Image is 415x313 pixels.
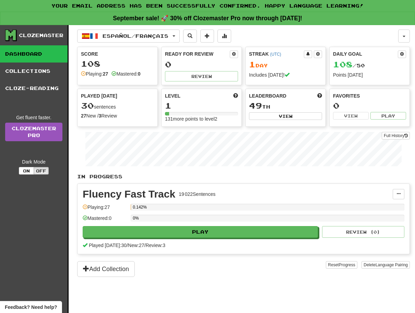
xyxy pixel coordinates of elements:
span: 49 [249,101,262,110]
div: Playing: 27 [83,204,127,215]
span: Score more points to level up [233,92,238,99]
span: Leaderboard [249,92,286,99]
span: This week in points, UTC [317,92,322,99]
strong: 27 [81,113,86,119]
div: Playing: [81,70,108,77]
div: Streak [249,51,304,57]
button: View [333,112,369,120]
button: View [249,112,322,120]
strong: 27 [103,71,108,77]
div: Fluency Fast Track [83,189,175,199]
div: th [249,101,322,110]
div: Get fluent faster. [5,114,62,121]
div: Favorites [333,92,406,99]
span: / [127,243,128,248]
div: Score [81,51,154,57]
button: More stats [217,30,231,43]
span: Language Pairing [376,262,408,267]
span: Open feedback widget [5,304,57,311]
p: In Progress [77,173,410,180]
span: / [144,243,146,248]
div: 0 [165,60,238,69]
div: Dark Mode [5,158,62,165]
span: Review: 3 [145,243,165,248]
a: ClozemasterPro [5,123,62,141]
button: DeleteLanguage Pairing [361,261,410,269]
a: (UTC) [270,52,281,57]
button: Play [370,112,406,120]
button: Review (0) [322,226,404,238]
button: Add sentence to collection [200,30,214,43]
span: 30 [81,101,94,110]
strong: 0 [138,71,141,77]
span: Español / Français [103,33,168,39]
div: Includes [DATE]! [249,71,322,78]
div: 108 [81,59,154,68]
span: 108 [333,59,353,69]
div: 19 022 Sentences [179,191,215,198]
span: Played [DATE] [81,92,117,99]
button: Full History [382,132,410,139]
div: Daily Goal [333,51,398,58]
button: On [19,167,34,175]
div: New / Review [81,112,154,119]
button: Off [34,167,49,175]
div: Day [249,60,322,69]
button: ResetProgress [326,261,357,269]
span: Level [165,92,180,99]
span: Played [DATE]: 30 [89,243,127,248]
div: 1 [165,101,238,110]
div: Mastered: 0 [83,215,127,226]
span: New: 27 [128,243,144,248]
div: 0 [333,101,406,110]
button: Español/Français [77,30,180,43]
strong: 3 [98,113,101,119]
div: Mastered: [111,70,140,77]
span: Progress [339,262,355,267]
button: Play [83,226,318,238]
div: Points [DATE] [333,71,406,78]
button: Search sentences [183,30,197,43]
div: Clozemaster [19,32,63,39]
div: sentences [81,101,154,110]
button: Add Collection [77,261,135,277]
span: / 50 [333,63,365,68]
button: Review [165,71,238,81]
div: 131 more points to level 2 [165,115,238,122]
span: 1 [249,59,256,69]
strong: September sale! 🚀 30% off Clozemaster Pro now through [DATE]! [113,15,302,22]
div: Ready for Review [165,51,230,57]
